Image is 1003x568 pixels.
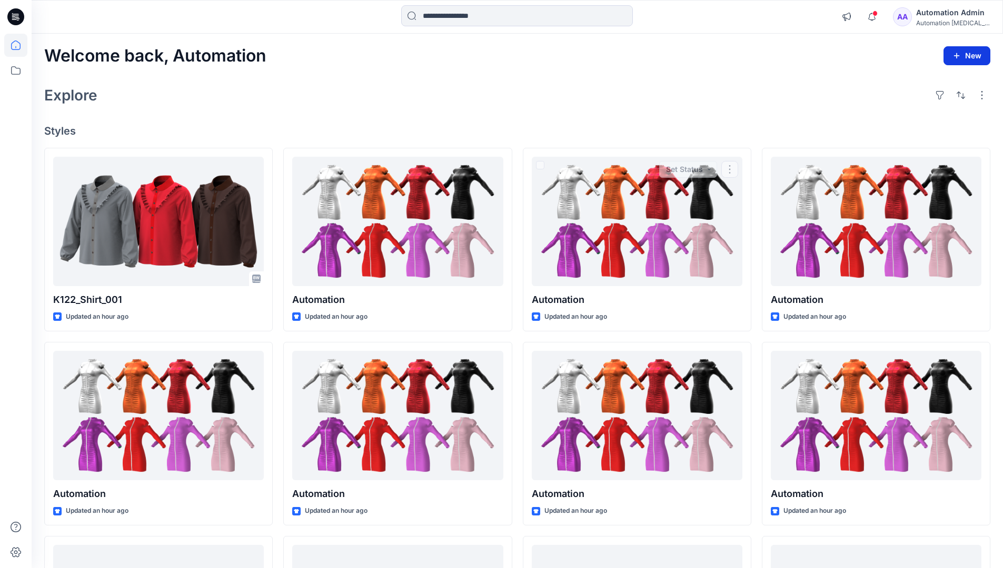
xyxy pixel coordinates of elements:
[532,292,742,307] p: Automation
[53,351,264,481] a: Automation
[783,311,846,322] p: Updated an hour ago
[771,351,981,481] a: Automation
[305,311,368,322] p: Updated an hour ago
[292,486,503,501] p: Automation
[916,6,990,19] div: Automation Admin
[532,351,742,481] a: Automation
[305,505,368,516] p: Updated an hour ago
[544,311,607,322] p: Updated an hour ago
[292,351,503,481] a: Automation
[53,292,264,307] p: K122_Shirt_001
[44,125,990,137] h4: Styles
[44,46,266,66] h2: Welcome back, Automation
[783,505,846,516] p: Updated an hour ago
[292,157,503,287] a: Automation
[771,292,981,307] p: Automation
[771,486,981,501] p: Automation
[944,46,990,65] button: New
[44,87,97,104] h2: Explore
[893,7,912,26] div: AA
[916,19,990,27] div: Automation [MEDICAL_DATA]...
[66,505,128,516] p: Updated an hour ago
[532,157,742,287] a: Automation
[292,292,503,307] p: Automation
[771,157,981,287] a: Automation
[544,505,607,516] p: Updated an hour ago
[66,311,128,322] p: Updated an hour ago
[53,486,264,501] p: Automation
[532,486,742,501] p: Automation
[53,157,264,287] a: K122_Shirt_001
